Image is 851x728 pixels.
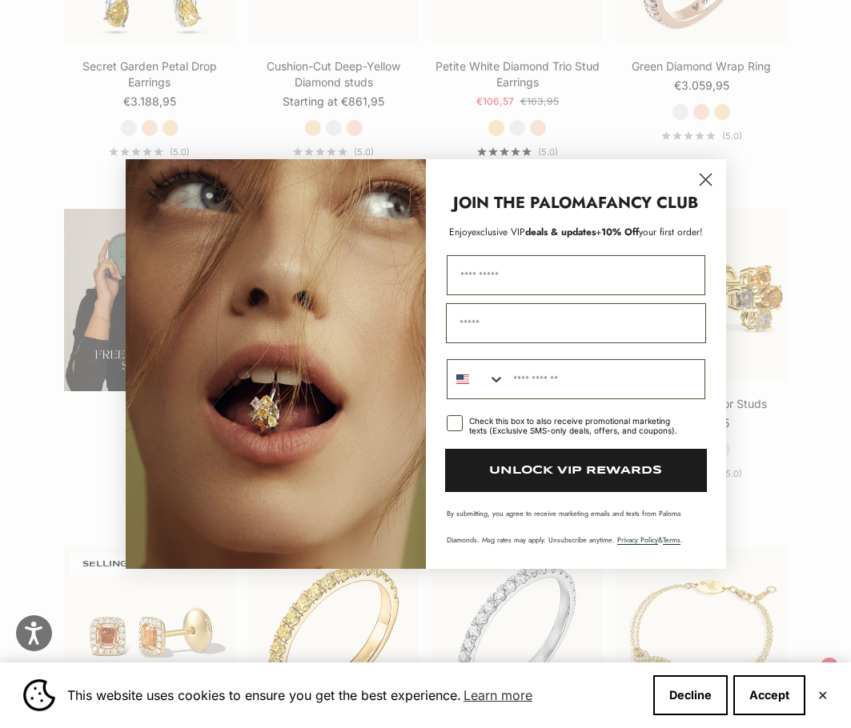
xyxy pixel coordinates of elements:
[472,225,596,239] span: deals & updates
[126,159,426,569] img: Loading...
[617,534,658,545] a: Privacy Policy
[23,679,55,711] img: Cookie banner
[817,690,828,700] button: Close
[733,675,805,715] button: Accept
[653,675,728,715] button: Decline
[617,534,683,545] span: & .
[469,416,686,435] div: Check this box to also receive promotional marketing texts (Exclusive SMS-only deals, offers, and...
[598,191,698,214] strong: FANCY CLUB
[445,449,707,492] button: UNLOCK VIP REWARDS
[446,303,706,343] input: Email
[692,166,720,194] button: Close dialog
[453,191,598,214] strong: JOIN THE PALOMA
[663,534,680,545] a: Terms
[505,360,704,398] input: Phone Number
[456,373,469,386] img: United States
[448,360,505,398] button: Search Countries
[472,225,525,239] span: exclusive VIP
[447,255,705,295] input: First Name
[67,683,640,707] span: This website uses cookies to ensure you get the best experience.
[596,225,703,239] span: + your first order!
[601,225,639,239] span: 10% Off
[447,508,705,545] p: By submitting, you agree to receive marketing emails and texts from Paloma Diamonds. Msg rates ma...
[461,683,535,707] a: Learn more
[449,225,472,239] span: Enjoy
